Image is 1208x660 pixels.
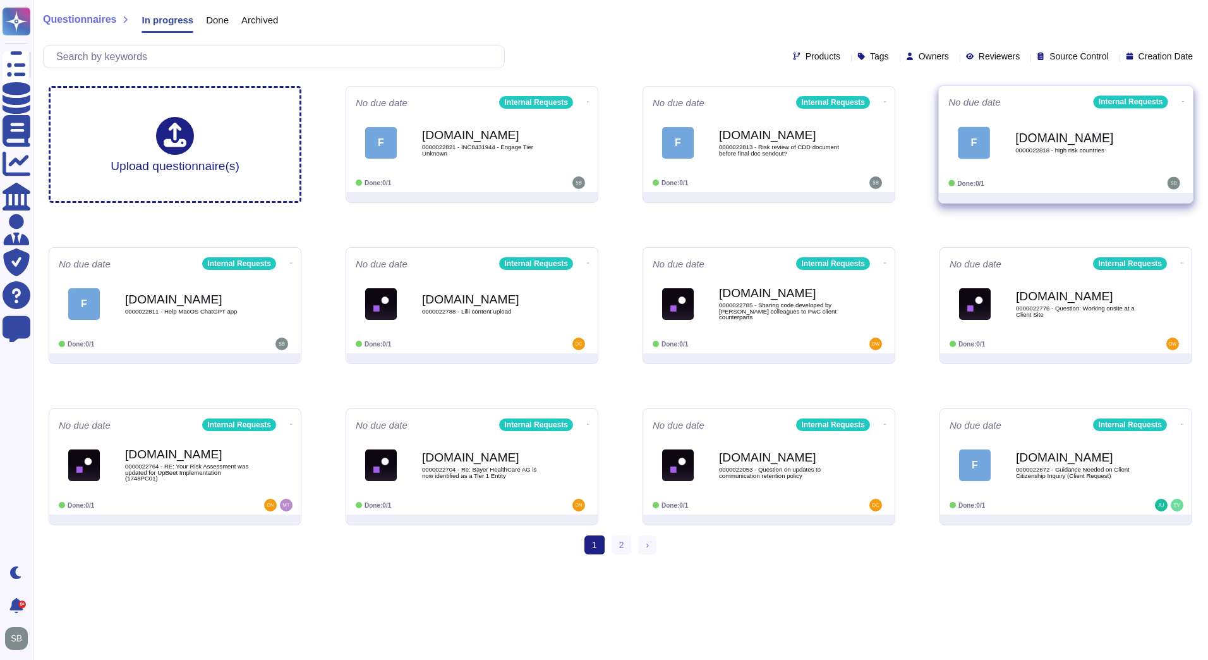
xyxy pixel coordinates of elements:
span: 0000022821 - INC8431944 - Engage Tier Unknown [422,144,548,156]
span: Source Control [1049,52,1108,61]
span: No due date [950,259,1001,269]
span: 0000022785 - Sharing code developed by [PERSON_NAME] colleagues to PwC client counterparts [719,302,845,321]
div: Internal Requests [796,96,870,109]
input: Search by keywords [50,46,504,68]
div: Internal Requests [499,96,573,109]
span: No due date [356,259,408,269]
span: Done: 0/1 [365,180,391,186]
img: user [572,499,585,511]
b: [DOMAIN_NAME] [1016,451,1142,463]
div: Upload questionnaire(s) [111,117,239,172]
div: Internal Requests [796,419,870,431]
div: F [959,449,991,481]
div: Internal Requests [1093,257,1167,270]
b: [DOMAIN_NAME] [719,129,845,141]
span: 1 [584,535,605,554]
a: 2 [612,535,632,554]
img: user [572,338,585,350]
span: In progress [142,15,193,25]
span: 0000022053 - Question on updates to communication retention policy [719,467,845,479]
img: user [869,176,882,189]
span: Done: 0/1 [957,180,984,186]
span: No due date [653,259,704,269]
button: user [3,625,37,652]
div: Internal Requests [1093,419,1167,431]
span: 0000022672 - Guidance Needed on Client Citizenship Inquiry (Client Request) [1016,467,1142,479]
div: Internal Requests [202,257,276,270]
div: F [958,126,990,159]
b: [DOMAIN_NAME] [719,451,845,463]
span: No due date [653,98,704,107]
div: 9+ [18,601,26,608]
span: Done: 0/1 [958,341,985,348]
img: user [869,338,882,350]
span: Products [806,52,840,61]
span: Done: 0/1 [68,341,94,348]
span: 0000022811 - Help MacOS ChatGPT app [125,309,251,315]
span: Creation Date [1139,52,1193,61]
b: [DOMAIN_NAME] [1015,131,1143,144]
span: 0000022764 - RE: Your Risk Assessment was updated for UpBeet Implementation (1748PC01) [125,463,251,482]
b: [DOMAIN_NAME] [422,451,548,463]
img: user [572,176,585,189]
b: [DOMAIN_NAME] [422,129,548,141]
span: Tags [870,52,889,61]
span: 0000022813 - Risk review of CDD document before final doc sendout? [719,144,845,156]
span: Questionnaires [43,15,116,25]
div: Internal Requests [499,419,573,431]
b: [DOMAIN_NAME] [125,293,251,305]
span: › [646,540,649,550]
span: Owners [919,52,949,61]
span: Done: 0/1 [68,502,94,509]
span: No due date [356,98,408,107]
span: No due date [950,420,1001,430]
span: No due date [59,259,111,269]
div: F [68,288,100,320]
span: Reviewers [979,52,1020,61]
span: Done: 0/1 [958,502,985,509]
img: Logo [365,449,397,481]
span: Done [206,15,229,25]
img: user [280,499,293,511]
div: Internal Requests [499,257,573,270]
div: Internal Requests [796,257,870,270]
img: Logo [662,449,694,481]
span: 0000022776 - Question: Working onsite at a Client Site [1016,305,1142,317]
span: Done: 0/1 [661,502,688,509]
div: F [365,127,397,159]
span: No due date [948,97,1001,107]
span: Archived [241,15,278,25]
span: Done: 0/1 [365,341,391,348]
img: user [275,338,288,350]
div: Internal Requests [202,419,276,431]
span: 0000022818 - high risk countries [1015,147,1143,154]
span: 0000022788 - Lilli content upload [422,309,548,315]
b: [DOMAIN_NAME] [719,287,845,299]
span: 0000022704 - Re: Bayer HealthCare AG is now identified as a Tier 1 Entity [422,467,548,479]
b: [DOMAIN_NAME] [125,448,251,460]
span: No due date [59,420,111,430]
span: Done: 0/1 [661,180,688,186]
span: Done: 0/1 [365,502,391,509]
span: No due date [653,420,704,430]
img: user [5,627,28,650]
img: Logo [365,288,397,320]
img: Logo [662,288,694,320]
img: Logo [959,288,991,320]
span: No due date [356,420,408,430]
img: user [1168,177,1180,190]
b: [DOMAIN_NAME] [1016,290,1142,302]
img: user [869,499,882,511]
img: user [1155,499,1168,511]
span: Done: 0/1 [661,341,688,348]
b: [DOMAIN_NAME] [422,293,548,305]
img: Logo [68,449,100,481]
div: Internal Requests [1094,95,1168,108]
img: user [1171,499,1183,511]
div: F [662,127,694,159]
img: user [264,499,277,511]
img: user [1166,338,1179,350]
